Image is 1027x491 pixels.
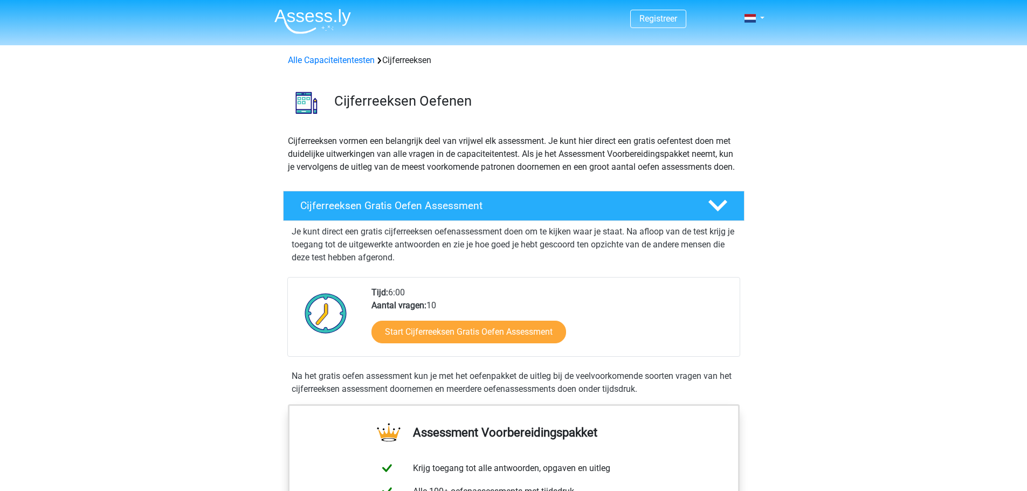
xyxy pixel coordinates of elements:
div: 6:00 10 [363,286,739,356]
a: Start Cijferreeksen Gratis Oefen Assessment [371,321,566,343]
img: cijferreeksen [284,80,329,126]
h4: Cijferreeksen Gratis Oefen Assessment [300,199,691,212]
a: Registreer [639,13,677,24]
div: Na het gratis oefen assessment kun je met het oefenpakket de uitleg bij de veelvoorkomende soorte... [287,370,740,396]
div: Cijferreeksen [284,54,744,67]
h3: Cijferreeksen Oefenen [334,93,736,109]
p: Cijferreeksen vormen een belangrijk deel van vrijwel elk assessment. Je kunt hier direct een grat... [288,135,740,174]
p: Je kunt direct een gratis cijferreeksen oefenassessment doen om te kijken waar je staat. Na afloo... [292,225,736,264]
img: Klok [299,286,353,340]
a: Cijferreeksen Gratis Oefen Assessment [279,191,749,221]
a: Alle Capaciteitentesten [288,55,375,65]
b: Aantal vragen: [371,300,426,310]
b: Tijd: [371,287,388,298]
img: Assessly [274,9,351,34]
